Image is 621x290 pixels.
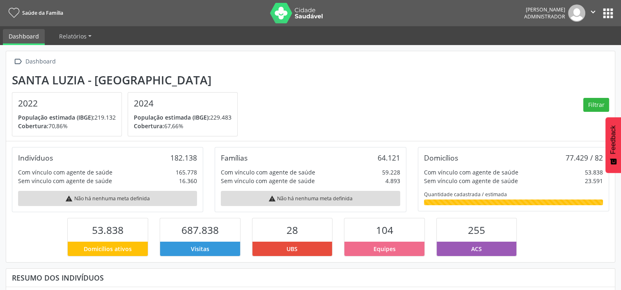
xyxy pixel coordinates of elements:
[170,153,197,162] div: 182.138
[382,168,400,177] div: 59.228
[424,177,518,185] div: Sem vínculo com agente de saúde
[191,245,209,253] span: Visitas
[65,195,73,202] i: warning
[568,5,585,22] img: img
[59,32,87,40] span: Relatórios
[18,191,197,206] div: Não há nenhuma meta definida
[424,191,603,198] div: Quantidade cadastrada / estimada
[18,113,116,122] p: 219.132
[24,56,57,68] div: Dashboard
[134,113,231,122] p: 229.483
[92,223,124,237] span: 53.838
[176,168,197,177] div: 165.778
[12,273,609,282] div: Resumo dos indivíduos
[378,153,400,162] div: 64.121
[18,153,53,162] div: Indivíduos
[18,113,94,121] span: População estimada (IBGE):
[18,177,112,185] div: Sem vínculo com agente de saúde
[221,191,400,206] div: Não há nenhuma meta definida
[18,122,116,130] p: 70,86%
[221,168,315,177] div: Com vínculo com agente de saúde
[376,223,393,237] span: 104
[524,13,565,20] span: Administrador
[134,122,231,130] p: 67,66%
[601,6,615,20] button: apps
[286,223,298,237] span: 28
[286,245,298,253] span: UBS
[84,245,132,253] span: Domicílios ativos
[18,98,116,109] h4: 2022
[3,29,45,45] a: Dashboard
[221,177,315,185] div: Sem vínculo com agente de saúde
[605,117,621,173] button: Feedback - Mostrar pesquisa
[12,73,243,87] div: Santa Luzia - [GEOGRAPHIC_DATA]
[424,168,518,177] div: Com vínculo com agente de saúde
[373,245,395,253] span: Equipes
[585,5,601,22] button: 
[18,122,48,130] span: Cobertura:
[566,153,603,162] div: 77.429 / 82
[6,6,63,20] a: Saúde da Família
[18,168,112,177] div: Com vínculo com agente de saúde
[589,7,598,16] i: 
[221,153,247,162] div: Famílias
[12,56,57,68] a:  Dashboard
[585,168,603,177] div: 53.838
[424,153,458,162] div: Domicílios
[524,6,565,13] div: [PERSON_NAME]
[583,98,609,112] button: Filtrar
[585,177,603,185] div: 23.591
[181,223,219,237] span: 687.838
[134,122,164,130] span: Cobertura:
[268,195,276,202] i: warning
[134,98,231,109] h4: 2024
[610,125,617,154] span: Feedback
[22,9,63,16] span: Saúde da Família
[179,177,197,185] div: 16.360
[53,29,97,43] a: Relatórios
[471,245,482,253] span: ACS
[134,113,210,121] span: População estimada (IBGE):
[385,177,400,185] div: 4.893
[12,56,24,68] i: 
[468,223,485,237] span: 255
